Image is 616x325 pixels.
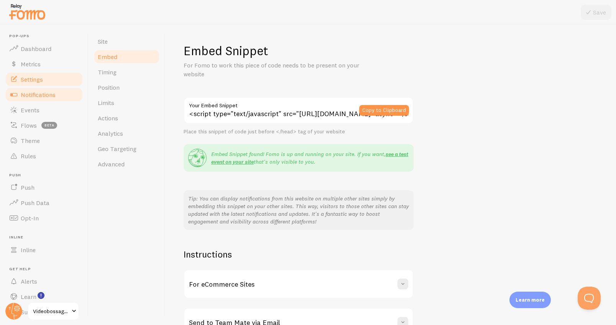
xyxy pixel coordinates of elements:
[93,110,160,126] a: Actions
[98,114,118,122] span: Actions
[98,160,125,168] span: Advanced
[21,214,39,222] span: Opt-In
[5,180,84,195] a: Push
[5,56,84,72] a: Metrics
[5,242,84,258] a: Inline
[188,195,409,225] p: Tip: You can display notifications from this website on multiple other sites simply by embedding ...
[184,248,414,260] h2: Instructions
[5,195,84,210] a: Push Data
[9,235,84,240] span: Inline
[93,141,160,156] a: Geo Targeting
[9,267,84,272] span: Get Help
[211,150,409,166] p: Embed Snippet found! Fomo is up and running on your site. If you want, that's only visible to you.
[98,130,123,137] span: Analytics
[5,274,84,289] a: Alerts
[5,210,84,226] a: Opt-In
[21,152,36,160] span: Rules
[5,133,84,148] a: Theme
[5,148,84,164] a: Rules
[93,95,160,110] a: Limits
[98,68,117,76] span: Timing
[93,64,160,80] a: Timing
[9,34,84,39] span: Pop-ups
[184,43,598,59] h1: Embed Snippet
[516,296,545,304] p: Learn more
[5,289,84,304] a: Learn
[21,293,36,300] span: Learn
[93,126,160,141] a: Analytics
[9,173,84,178] span: Push
[211,151,408,165] a: see a test event on your site
[21,76,43,83] span: Settings
[5,72,84,87] a: Settings
[184,97,414,110] label: Your Embed Snippet
[189,280,255,289] h3: For eCommerce Sites
[21,60,41,68] span: Metrics
[33,307,69,316] span: Videobossagent
[21,91,56,98] span: Notifications
[98,38,108,45] span: Site
[5,87,84,102] a: Notifications
[578,287,601,310] iframe: Help Scout Beacon - Open
[21,199,49,207] span: Push Data
[21,106,39,114] span: Events
[93,49,160,64] a: Embed
[21,246,36,254] span: Inline
[359,105,409,116] button: Copy to Clipboard
[21,121,37,129] span: Flows
[184,128,414,135] div: Place this snippet of code just before </head> tag of your website
[5,41,84,56] a: Dashboard
[5,118,84,133] a: Flows beta
[98,84,120,91] span: Position
[41,122,57,129] span: beta
[98,145,136,153] span: Geo Targeting
[38,292,44,299] svg: <p>Watch New Feature Tutorials!</p>
[93,156,160,172] a: Advanced
[8,2,46,21] img: fomo-relay-logo-orange.svg
[184,61,368,79] p: For Fomo to work this piece of code needs to be present on your website
[21,137,40,144] span: Theme
[98,99,114,107] span: Limits
[98,53,117,61] span: Embed
[21,277,37,285] span: Alerts
[509,292,551,308] div: Learn more
[21,45,51,53] span: Dashboard
[28,302,79,320] a: Videobossagent
[5,102,84,118] a: Events
[93,34,160,49] a: Site
[93,80,160,95] a: Position
[21,184,34,191] span: Push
